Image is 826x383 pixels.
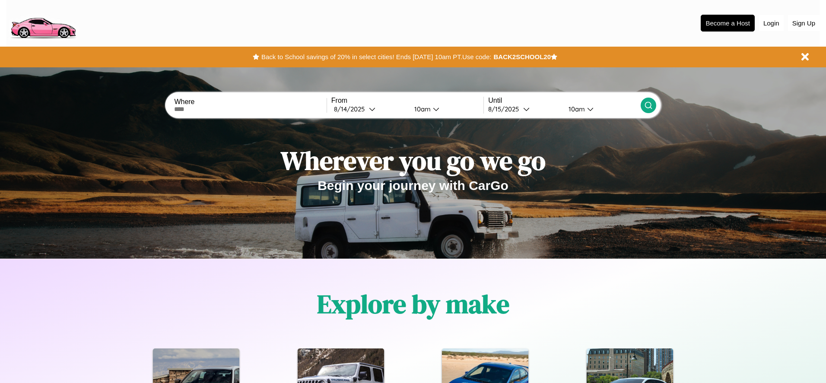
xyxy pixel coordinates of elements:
label: Until [488,97,640,104]
div: 10am [564,105,587,113]
label: From [331,97,483,104]
img: logo [6,4,79,41]
div: 8 / 15 / 2025 [488,105,523,113]
h1: Explore by make [317,286,509,322]
button: Sign Up [788,15,820,31]
button: 8/14/2025 [331,104,407,114]
b: BACK2SCHOOL20 [493,53,551,60]
button: Become a Host [701,15,755,32]
button: 10am [562,104,640,114]
label: Where [174,98,326,106]
button: Login [759,15,784,31]
button: Back to School savings of 20% in select cities! Ends [DATE] 10am PT.Use code: [259,51,493,63]
button: 10am [407,104,483,114]
div: 8 / 14 / 2025 [334,105,369,113]
div: 10am [410,105,433,113]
